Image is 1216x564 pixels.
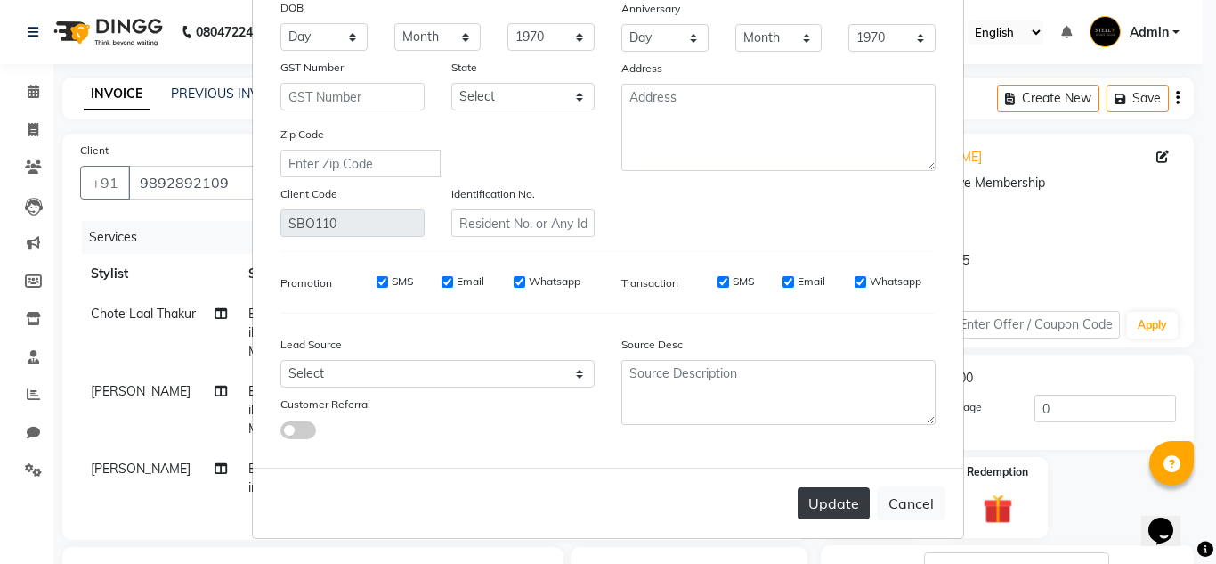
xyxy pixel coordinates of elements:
input: Resident No. or Any Id [451,209,596,237]
label: Anniversary [621,1,680,17]
label: Transaction [621,275,678,291]
label: GST Number [280,60,344,76]
label: Customer Referral [280,396,370,413]
input: Enter Zip Code [280,150,441,177]
button: Update [798,487,870,519]
input: GST Number [280,83,425,110]
label: Lead Source [280,337,342,353]
label: Zip Code [280,127,324,143]
label: Promotion [280,275,332,291]
label: Email [798,274,825,290]
label: Address [621,61,662,77]
label: Whatsapp [870,274,921,290]
label: SMS [392,274,413,290]
label: Source Desc [621,337,683,353]
label: Client Code [280,186,337,202]
label: Identification No. [451,186,535,202]
label: State [451,60,477,76]
button: Cancel [877,486,945,520]
label: Whatsapp [529,274,580,290]
input: Client Code [280,209,425,237]
label: SMS [733,274,754,290]
label: Email [457,274,484,290]
iframe: chat widget [1141,493,1198,546]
